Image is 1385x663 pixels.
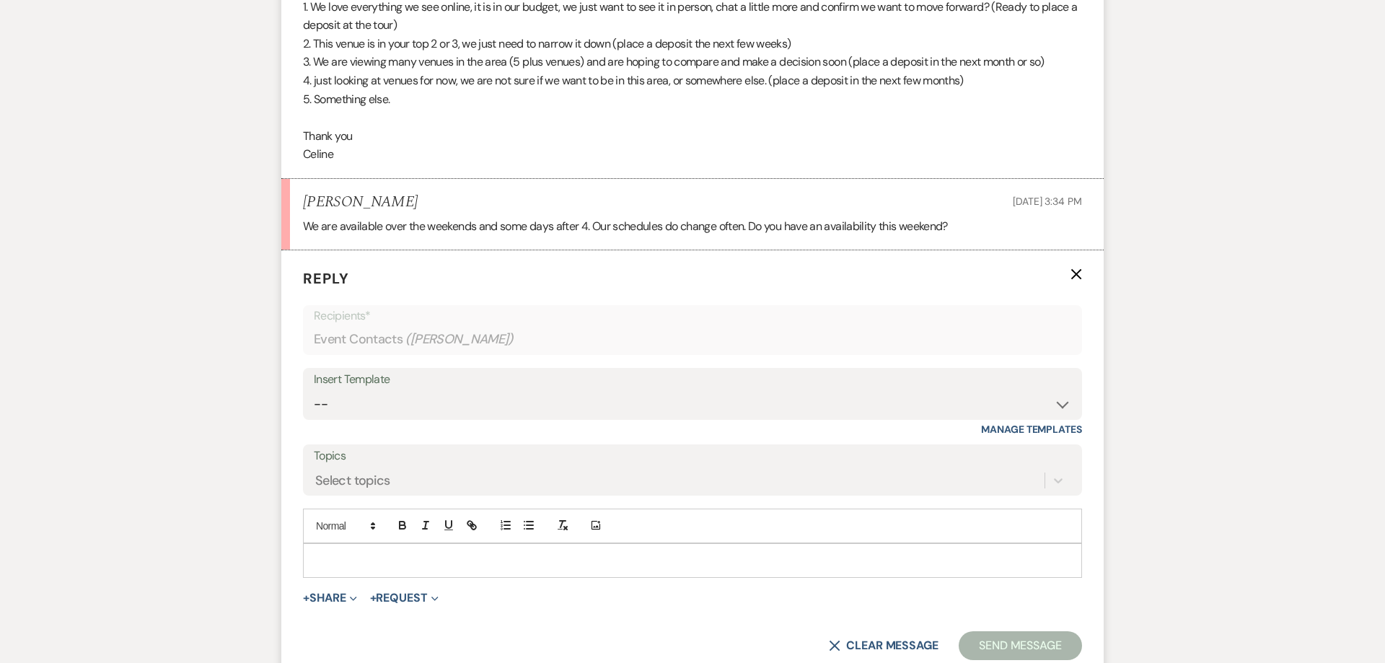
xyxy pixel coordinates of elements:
button: Clear message [829,640,938,651]
span: Thank you [303,128,352,144]
span: Reply [303,269,349,288]
span: 2. This venue is in your top 2 or 3, we just need to narrow it down (place a deposit the next few... [303,36,791,51]
button: Request [370,592,439,604]
button: Send Message [959,631,1082,660]
label: Topics [314,446,1071,467]
a: Manage Templates [981,423,1082,436]
div: Event Contacts [314,325,1071,354]
span: 3. We are viewing many venues in the area (5 plus venues) and are hoping to compare and make a de... [303,54,1044,69]
span: ( [PERSON_NAME] ) [405,330,514,349]
span: 4. just looking at venues for now, we are not sure if we want to be in this area, or somewhere el... [303,73,964,88]
span: [DATE] 3:34 PM [1013,195,1082,208]
span: Celine [303,146,333,162]
h5: [PERSON_NAME] [303,193,418,211]
div: Select topics [315,470,390,490]
p: We are available over the weekends and some days after 4. Our schedules do change often. Do you h... [303,217,1082,236]
p: Recipients* [314,307,1071,325]
span: + [303,592,309,604]
span: 5. Something else. [303,92,390,107]
button: Share [303,592,357,604]
span: + [370,592,377,604]
div: Insert Template [314,369,1071,390]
